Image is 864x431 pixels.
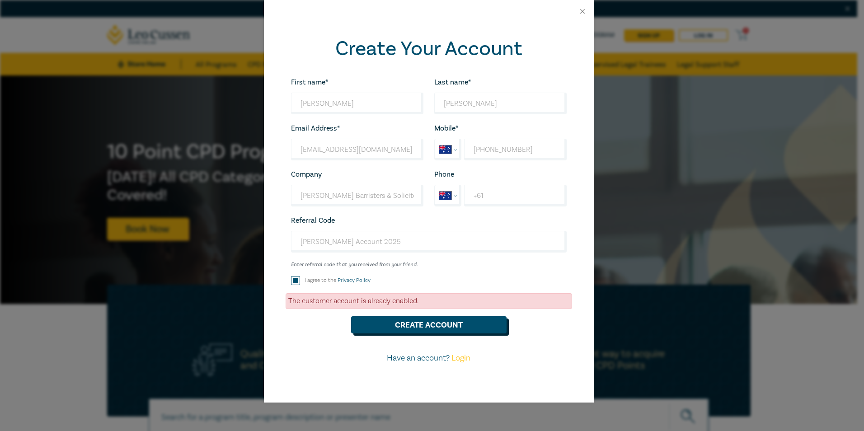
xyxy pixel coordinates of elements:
[291,231,567,253] input: Referral code
[434,78,471,86] label: Last name*
[451,353,470,363] a: Login
[578,7,587,15] button: Close
[434,170,454,178] label: Phone
[291,139,423,160] input: Your email
[464,185,566,206] input: Enter phone number
[291,185,423,206] input: Company
[464,139,566,160] input: Enter Mobile number
[434,124,459,132] label: Mobile*
[291,93,423,114] input: First name*
[291,37,567,61] h2: Create Your Account
[305,276,371,284] label: I agree to the
[291,170,322,178] label: Company
[291,78,329,86] label: First name*
[338,277,371,284] a: Privacy Policy
[291,216,335,225] label: Referral Code
[291,124,340,132] label: Email Address*
[286,293,572,309] div: The customer account is already enabled.
[286,352,572,364] p: Have an account?
[351,316,507,333] button: Create Account
[291,262,567,268] small: Enter referral code that you received from your friend.
[434,93,567,114] input: Last name*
